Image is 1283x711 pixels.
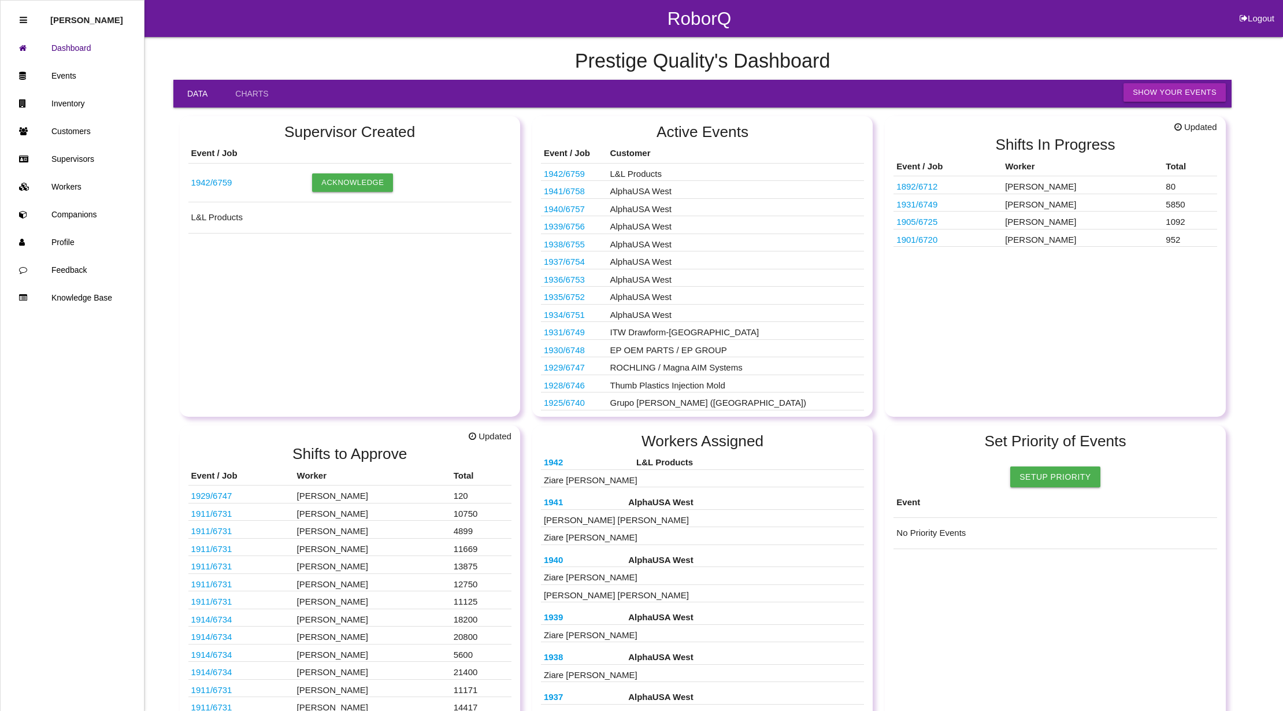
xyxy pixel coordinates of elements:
[544,169,585,179] a: 1942/6759
[896,182,937,191] a: 1892/6712
[188,679,511,697] tr: F17630B
[541,269,607,287] td: S2070-02
[544,612,563,622] a: 1939
[541,551,625,567] th: K13360
[544,362,585,372] a: 1929/6747
[541,509,864,527] td: [PERSON_NAME] [PERSON_NAME]
[893,136,1217,153] h2: Shifts In Progress
[541,375,607,392] td: 2011010AB / 2008002AB / 2009006AB
[896,235,937,245] a: 1901/6720
[625,608,864,624] th: AlphaUSA West
[893,194,1217,212] tr: TI PN HYSO0086AAF00 -ITW PN 5463
[541,567,864,585] td: Ziare [PERSON_NAME]
[541,648,625,664] th: BA1194-02
[544,310,585,320] a: 1934/6751
[188,486,511,503] tr: 68425775AD
[1163,176,1217,194] td: 80
[544,416,585,425] a: 1923/6743
[607,216,864,234] td: AlphaUSA West
[541,453,633,469] th: 68232622AC-B
[1,201,144,228] a: Companions
[451,679,511,697] td: 11171
[1,90,144,117] a: Inventory
[451,503,511,521] td: 10750
[633,453,864,469] th: L&L Products
[294,662,451,680] td: [PERSON_NAME]
[541,163,607,181] td: 68232622AC-B
[451,609,511,627] td: 18200
[625,551,864,567] th: AlphaUSA West
[544,221,585,231] a: 1939/6756
[188,446,511,462] h2: Shifts to Approve
[1163,229,1217,247] td: 952
[544,652,563,662] a: 1938
[294,591,451,609] td: [PERSON_NAME]
[893,229,1217,247] tr: PJ6B S045A76 AG3JA6
[544,239,585,249] a: 1938/6755
[607,144,864,163] th: Customer
[541,527,864,545] td: Ziare [PERSON_NAME]
[191,597,232,606] a: 1911/6731
[188,662,511,680] tr: S2700-00
[544,292,585,302] a: 1935/6752
[1,34,144,62] a: Dashboard
[188,627,511,645] tr: S2700-00
[607,322,864,340] td: ITW Drawform-[GEOGRAPHIC_DATA]
[1,173,144,201] a: Workers
[188,538,511,556] tr: F17630B
[188,466,294,486] th: Event / Job
[451,662,511,680] td: 21400
[451,521,511,539] td: 4899
[607,269,864,287] td: AlphaUSA West
[188,124,511,140] h2: Supervisor Created
[893,487,1217,518] th: Event
[544,345,585,355] a: 1930/6748
[294,679,451,697] td: [PERSON_NAME]
[294,573,451,591] td: [PERSON_NAME]
[896,199,937,209] a: 1931/6749
[1,117,144,145] a: Customers
[607,198,864,216] td: AlphaUSA West
[1002,194,1163,212] td: [PERSON_NAME]
[188,521,511,539] tr: F17630B
[1010,466,1100,487] a: Setup Priority
[294,644,451,662] td: [PERSON_NAME]
[1123,83,1226,102] button: Show Your Events
[1163,157,1217,176] th: Total
[1002,176,1163,194] td: [PERSON_NAME]
[294,609,451,627] td: [PERSON_NAME]
[191,685,232,695] a: 1911/6731
[541,234,607,251] td: BA1194-02
[50,6,123,25] p: Rosie Blandino
[188,163,310,202] td: 68232622AC-B
[607,357,864,375] td: ROCHLING / Magna AIM Systems
[541,339,607,357] td: 6576306022
[1,256,144,284] a: Feedback
[173,80,221,108] a: Data
[541,410,607,428] td: 68343526AB
[893,212,1002,229] td: 10301666
[625,493,864,509] th: AlphaUSA West
[544,398,585,408] a: 1925/6740
[544,497,563,507] a: 1941
[173,50,1232,72] h4: Prestige Quality 's Dashboard
[541,392,607,410] td: P703 PCBA
[451,573,511,591] td: 12750
[541,251,607,269] td: K9250H
[544,186,585,196] a: 1941/6758
[1163,212,1217,229] td: 1092
[188,556,511,574] tr: F17630B
[541,584,864,602] td: [PERSON_NAME] [PERSON_NAME]
[607,287,864,305] td: AlphaUSA West
[625,688,864,704] th: AlphaUSA West
[294,466,451,486] th: Worker
[893,229,1002,247] td: PJ6B S045A76 AG3JA6
[294,503,451,521] td: [PERSON_NAME]
[188,609,511,627] tr: S2700-00
[541,181,607,199] td: S1873
[607,410,864,428] td: SUMITOMO / Magna AIM Systems
[20,6,27,34] div: Close
[188,503,511,521] tr: F17630B
[188,644,511,662] tr: S2700-00
[451,556,511,574] td: 13875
